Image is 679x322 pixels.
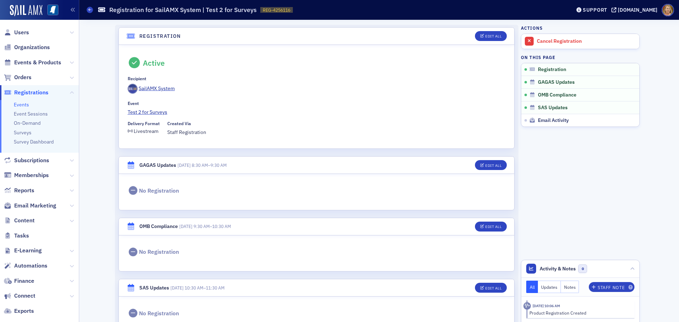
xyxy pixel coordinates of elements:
div: No Registration [139,187,179,194]
h4: Actions [521,25,543,31]
div: OMB Compliance [139,223,178,230]
button: Updates [538,281,561,293]
a: Test 2 for Surveys [128,109,506,116]
span: Email Marketing [14,202,56,210]
h4: On this page [521,54,640,60]
span: – [179,223,231,229]
span: Subscriptions [14,157,49,164]
div: [DOMAIN_NAME] [618,7,657,13]
a: Exports [4,307,34,315]
a: Content [4,217,35,224]
span: SAS Updates [538,105,568,111]
span: Events & Products [14,59,61,66]
button: All [526,281,538,293]
h4: Registration [139,33,181,40]
span: Orders [14,74,31,81]
a: Organizations [4,43,50,51]
div: Edit All [485,286,501,290]
a: Cancel Registration [521,34,639,49]
a: Orders [4,74,31,81]
a: Survey Dashboard [14,139,54,145]
span: [DATE] [178,162,191,168]
span: Reports [14,187,34,194]
a: Events [14,101,29,108]
time: 9:30 AM [193,223,210,229]
div: Created Via [167,121,191,126]
time: 10:30 AM [185,285,203,291]
button: Edit All [475,222,507,232]
div: Support [583,7,607,13]
span: Profile [662,4,674,16]
div: Cancel Registration [537,38,636,45]
span: Tasks [14,232,29,240]
img: SailAMX [10,5,42,16]
span: Organizations [14,43,50,51]
a: Surveys [14,129,31,136]
span: – [178,162,227,168]
a: Reports [4,187,34,194]
span: Automations [14,262,47,270]
div: Edit All [485,34,501,38]
span: [DATE] [170,285,184,291]
span: – [170,285,225,291]
a: Registrations [4,89,48,96]
a: Memberships [4,171,49,179]
a: Events & Products [4,59,61,66]
h1: Registration for SailAMX System | Test 2 for Surveys [109,6,257,14]
a: SailAMX System [128,84,175,94]
a: Users [4,29,29,36]
a: Event Sessions [14,111,48,117]
div: Recipient [128,76,146,81]
div: GAGAS Updates [139,162,176,169]
img: SailAMX [47,5,58,16]
button: Notes [561,281,579,293]
button: Edit All [475,31,507,41]
time: 10:30 AM [212,223,231,229]
button: Staff Note [589,282,634,292]
button: Edit All [475,283,507,293]
div: Product Registration Created [529,310,629,316]
span: Registration [538,66,566,73]
a: Automations [4,262,47,270]
a: Connect [4,292,35,300]
div: Livestream [134,129,158,133]
span: Memberships [14,171,49,179]
div: Delivery Format [128,121,160,126]
span: GAGAS Updates [538,79,575,86]
a: On-Demand [14,120,41,126]
span: REG-4256116 [263,7,290,13]
span: 0 [578,264,587,273]
span: Content [14,217,35,224]
div: Edit All [485,225,501,229]
span: Users [14,29,29,36]
span: OMB Compliance [538,92,576,98]
time: 9:30 AM [210,162,227,168]
div: No Registration [139,310,179,317]
div: No Registration [139,248,179,256]
a: E-Learning [4,247,42,254]
span: Registrations [14,89,48,96]
span: Activity & Notes [540,265,576,273]
a: Tasks [4,232,29,240]
time: 11:30 AM [206,285,225,291]
time: 8:30 AM [192,162,208,168]
span: Staff Registration [167,129,206,136]
span: Connect [14,292,35,300]
a: Email Marketing [4,202,56,210]
span: E-Learning [14,247,42,254]
span: Finance [14,277,34,285]
span: [DATE] [179,223,192,229]
span: Exports [14,307,34,315]
div: Activity [523,302,531,310]
div: SailAMX System [139,85,175,92]
a: Subscriptions [4,157,49,164]
div: Edit All [485,164,501,168]
span: Email Activity [538,117,569,124]
div: Active [143,58,165,68]
button: Edit All [475,160,507,170]
a: Finance [4,277,34,285]
a: View Homepage [42,5,58,17]
button: [DOMAIN_NAME] [611,7,660,12]
div: SAS Updates [139,284,169,292]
